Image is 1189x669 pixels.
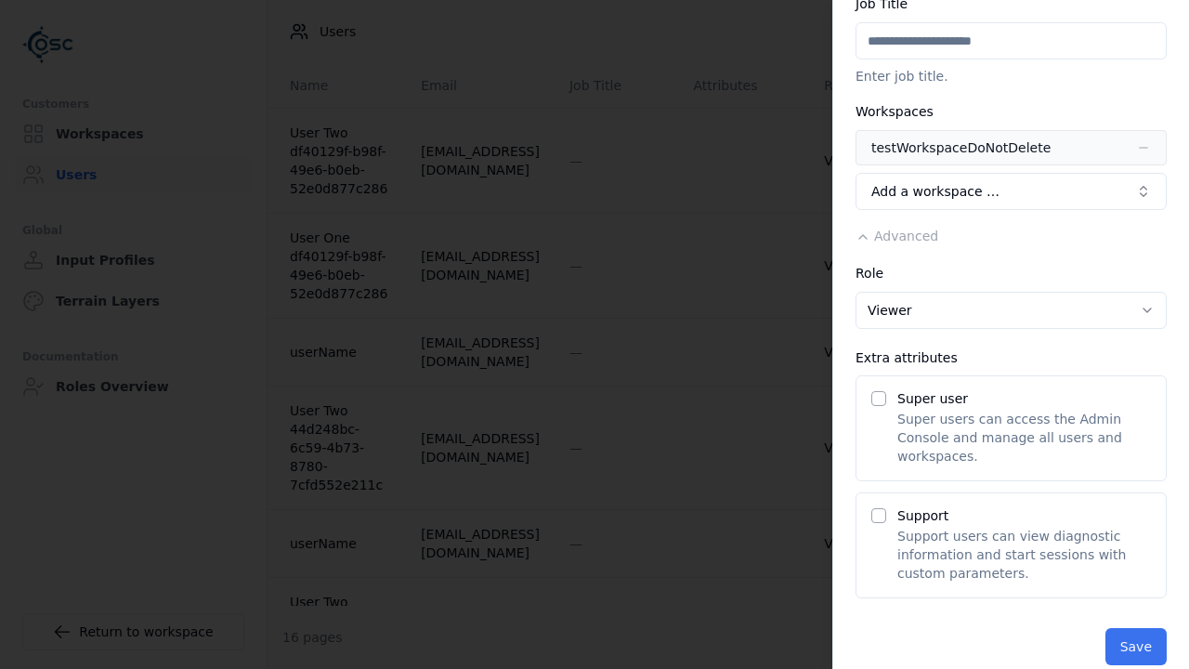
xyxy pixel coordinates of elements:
[856,266,883,281] label: Role
[874,229,938,243] span: Advanced
[856,227,938,245] button: Advanced
[856,104,934,119] label: Workspaces
[871,182,1000,201] span: Add a workspace …
[856,67,1167,85] p: Enter job title.
[856,351,1167,364] div: Extra attributes
[897,410,1151,466] p: Super users can access the Admin Console and manage all users and workspaces.
[897,391,968,406] label: Super user
[897,508,948,523] label: Support
[871,138,1051,157] div: testWorkspaceDoNotDelete
[1105,628,1167,665] button: Save
[897,527,1151,583] p: Support users can view diagnostic information and start sessions with custom parameters.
